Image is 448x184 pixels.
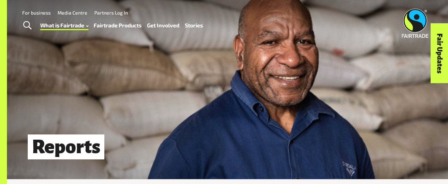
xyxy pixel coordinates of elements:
a: Get Involved [147,20,179,30]
a: For business [22,10,51,16]
a: Stories [185,20,203,30]
a: Partners Log In [94,10,128,16]
a: Media Centre [58,10,87,16]
a: Toggle Search [19,17,36,34]
img: Fairtrade Australia New Zealand logo [402,9,429,38]
a: Fairtrade Products [94,20,141,30]
a: What is Fairtrade [40,20,88,30]
h1: Reports [28,134,104,159]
